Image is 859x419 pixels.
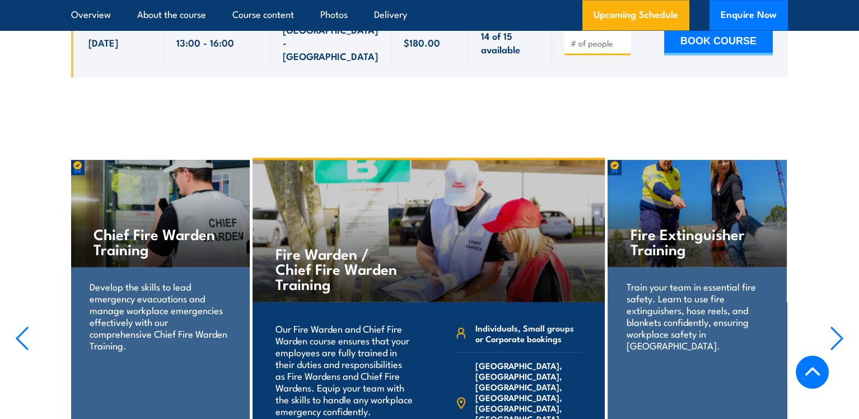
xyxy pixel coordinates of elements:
[283,23,379,62] span: [GEOGRAPHIC_DATA] - [GEOGRAPHIC_DATA]
[404,36,440,49] span: $180.00
[90,280,230,351] p: Develop the skills to lead emergency evacuations and manage workplace emergencies effectively wit...
[631,226,763,256] h4: Fire Extinguisher Training
[627,280,767,351] p: Train your team in essential fire safety. Learn to use fire extinguishers, hose reels, and blanke...
[88,36,118,49] span: [DATE]
[276,246,407,291] h4: Fire Warden / Chief Fire Warden Training
[276,323,414,417] p: Our Fire Warden and Chief Fire Warden course ensures that your employees are fully trained in the...
[94,226,226,256] h4: Chief Fire Warden Training
[481,29,540,56] span: 14 of 15 available
[475,323,582,344] span: Individuals, Small groups or Corporate bookings
[664,30,773,55] button: BOOK COURSE
[176,36,234,49] span: 13:00 - 16:00
[571,38,627,49] input: # of people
